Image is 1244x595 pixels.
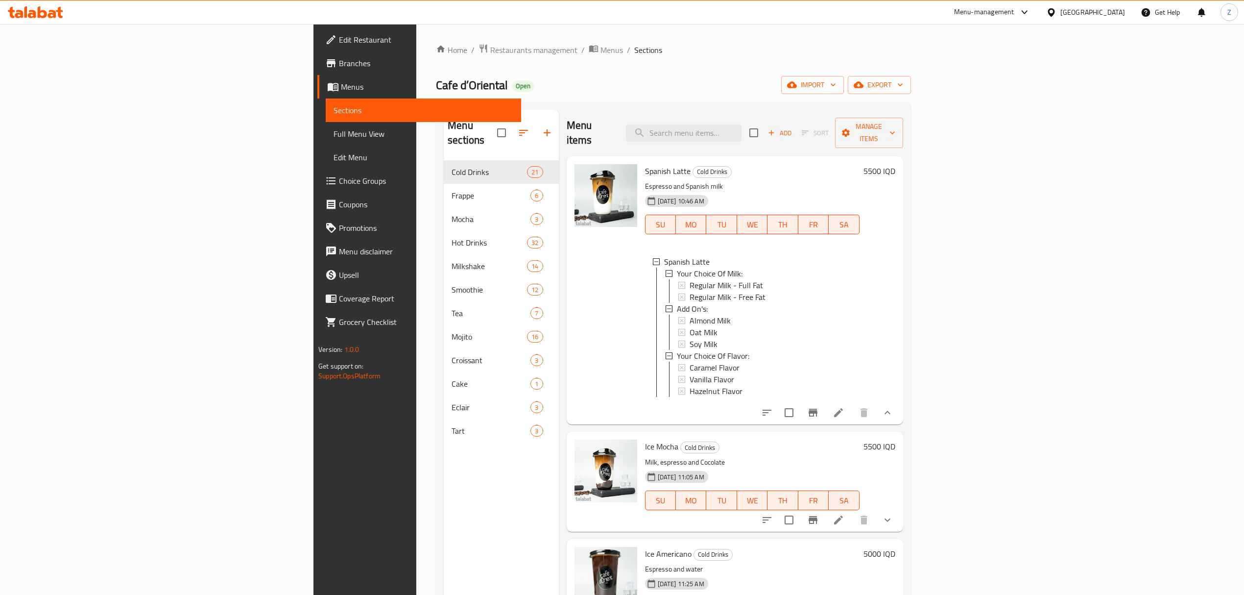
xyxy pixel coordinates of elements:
[512,80,534,92] div: Open
[654,579,708,589] span: [DATE] 11:25 AM
[317,169,521,193] a: Choice Groups
[531,215,542,224] span: 3
[478,44,577,56] a: Restaurants management
[645,563,860,575] p: Espresso and water
[452,401,530,413] span: Eclair
[317,28,521,51] a: Edit Restaurant
[863,164,895,178] h6: 5500 IQD
[690,315,731,326] span: Almond Milk
[852,508,876,532] button: delete
[690,291,766,303] span: Regular Milk - Free Fat
[779,402,799,423] span: Select to update
[863,547,895,561] h6: 5000 IQD
[318,343,342,356] span: Version:
[512,82,534,90] span: Open
[737,215,767,234] button: WE
[527,285,542,295] span: 12
[444,348,558,372] div: Croissant3
[645,439,678,454] span: Ice Mocha
[654,472,708,482] span: [DATE] 11:05 AM
[706,491,737,510] button: TU
[829,491,859,510] button: SA
[743,123,764,143] span: Select section
[334,151,513,163] span: Edit Menu
[690,279,763,291] span: Regular Milk - Full Fat
[334,104,513,116] span: Sections
[530,425,543,437] div: items
[317,240,521,263] a: Menu disclaimer
[835,118,903,148] button: Manage items
[531,403,542,412] span: 3
[317,287,521,310] a: Coverage Report
[1227,7,1231,18] span: Z
[531,309,542,318] span: 7
[634,44,662,56] span: Sections
[801,401,825,424] button: Branch-specific-item
[317,263,521,287] a: Upsell
[567,118,614,148] h2: Menu items
[530,213,543,225] div: items
[527,238,542,248] span: 32
[764,125,795,141] span: Add item
[527,260,543,272] div: items
[882,407,893,419] svg: Show Choices
[444,184,558,207] div: Frappe6
[527,166,543,178] div: items
[527,168,542,177] span: 21
[876,401,899,424] button: show more
[527,331,543,343] div: items
[779,510,799,530] span: Select to update
[856,79,903,91] span: export
[802,494,825,508] span: FR
[581,44,585,56] li: /
[317,75,521,99] a: Menus
[531,426,542,436] span: 3
[882,514,893,526] svg: Show Choices
[452,166,527,178] span: Cold Drinks
[452,284,527,296] span: Smoothie
[589,44,623,56] a: Menus
[681,442,719,453] span: Cold Drinks
[452,260,527,272] span: Milkshake
[452,354,530,366] span: Croissant
[654,197,708,206] span: [DATE] 10:46 AM
[527,332,542,342] span: 16
[645,491,676,510] button: SU
[676,215,706,234] button: MO
[737,491,767,510] button: WE
[677,303,708,315] span: Add On's:
[527,262,542,271] span: 14
[829,215,859,234] button: SA
[444,156,558,446] nav: Menu sections
[530,307,543,319] div: items
[531,356,542,365] span: 3
[318,370,381,382] a: Support.OpsPlatform
[664,256,710,268] span: Spanish Latte
[452,307,530,319] span: Tea
[436,44,911,56] nav: breadcrumb
[334,128,513,140] span: Full Menu View
[843,121,895,145] span: Manage items
[852,401,876,424] button: delete
[677,268,742,279] span: Your Choice Of Milk:
[766,127,793,139] span: Add
[339,269,513,281] span: Upsell
[444,325,558,348] div: Mojito16
[741,218,764,232] span: WE
[530,378,543,390] div: items
[444,372,558,396] div: Cake1
[444,160,558,184] div: Cold Drinks21
[452,378,530,390] div: Cake
[755,401,779,424] button: sort-choices
[317,216,521,240] a: Promotions
[690,338,718,350] span: Soy Milk
[600,44,623,56] span: Menus
[833,407,844,419] a: Edit menu item
[452,190,530,201] span: Frappe
[690,385,742,397] span: Hazelnut Flavor
[317,51,521,75] a: Branches
[802,218,825,232] span: FR
[693,166,732,178] div: Cold Drinks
